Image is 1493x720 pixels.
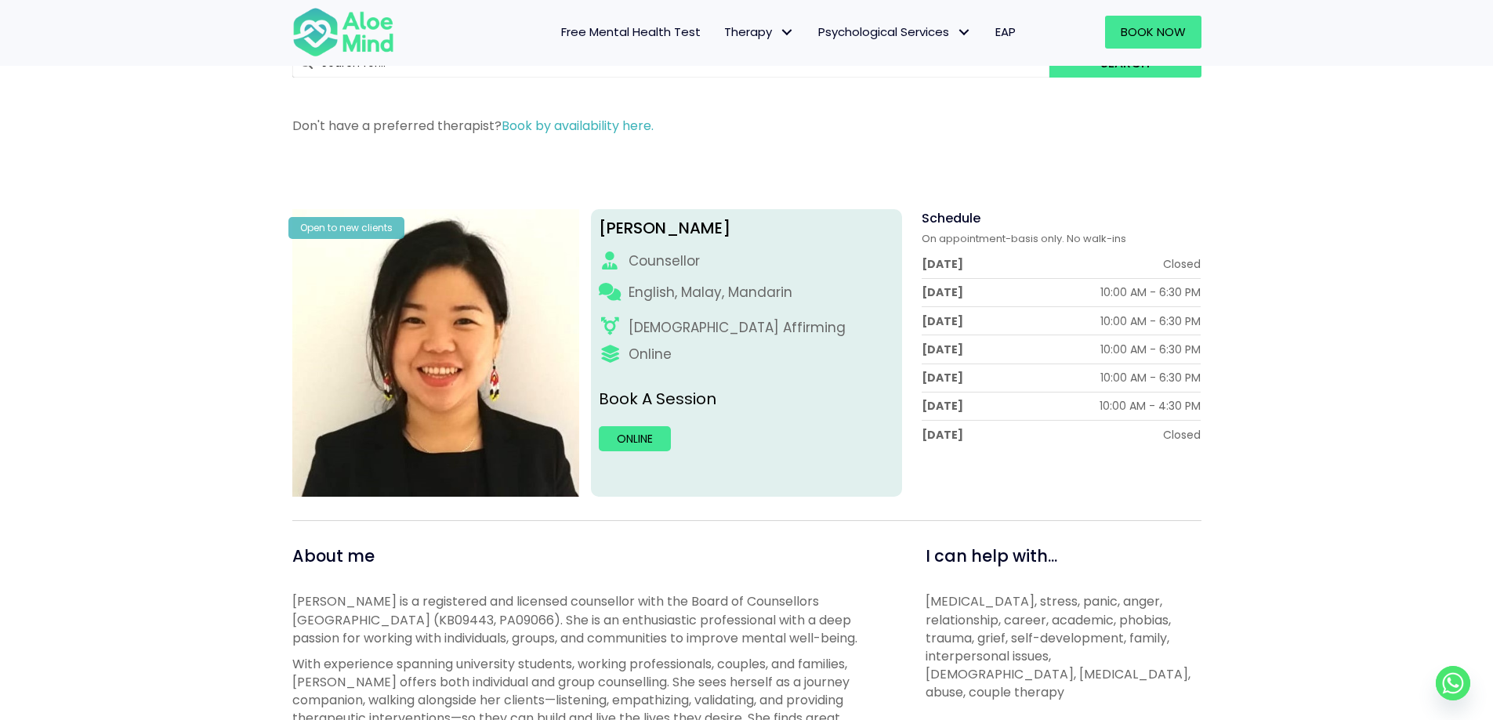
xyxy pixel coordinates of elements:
p: [PERSON_NAME] is a registered and licensed counsellor with the Board of Counsellors [GEOGRAPHIC_D... [292,592,890,647]
a: Whatsapp [1436,666,1470,700]
span: On appointment-basis only. No walk-ins [922,231,1126,246]
div: [DATE] [922,427,963,443]
span: EAP [995,24,1016,40]
a: Book by availability here. [502,117,654,135]
p: English, Malay, Mandarin [629,283,792,302]
a: EAP [984,16,1027,49]
span: Schedule [922,209,980,227]
div: 10:00 AM - 6:30 PM [1100,284,1201,300]
div: Open to new clients [288,217,404,238]
div: [DATE] [922,284,963,300]
span: Free Mental Health Test [561,24,701,40]
p: Don't have a preferred therapist? [292,117,1201,135]
div: [DATE] [922,342,963,357]
div: [DATE] [922,370,963,385]
img: Karen Counsellor [292,209,580,497]
div: Closed [1163,256,1201,272]
p: Book A Session [599,388,894,411]
div: Online [629,345,672,364]
p: [MEDICAL_DATA], stress, panic, anger, relationship, career, academic, phobias, trauma, grief, sel... [926,592,1201,701]
img: Aloe mind Logo [292,6,394,58]
span: Therapy [724,24,795,40]
div: 10:00 AM - 6:30 PM [1100,313,1201,329]
span: I can help with... [926,545,1057,567]
div: [DATE] [922,256,963,272]
a: TherapyTherapy: submenu [712,16,806,49]
a: Book Now [1105,16,1201,49]
a: Psychological ServicesPsychological Services: submenu [806,16,984,49]
div: Counsellor [629,251,700,271]
a: Online [599,426,671,451]
span: Psychological Services [818,24,972,40]
div: 10:00 AM - 4:30 PM [1100,398,1201,414]
nav: Menu [415,16,1027,49]
div: 10:00 AM - 6:30 PM [1100,342,1201,357]
span: Book Now [1121,24,1186,40]
span: About me [292,545,375,567]
div: [DEMOGRAPHIC_DATA] Affirming [629,318,846,338]
div: [DATE] [922,313,963,329]
span: Psychological Services: submenu [953,21,976,44]
a: Free Mental Health Test [549,16,712,49]
div: Closed [1163,427,1201,443]
span: Therapy: submenu [776,21,799,44]
div: 10:00 AM - 6:30 PM [1100,370,1201,385]
div: [PERSON_NAME] [599,217,894,240]
div: [DATE] [922,398,963,414]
